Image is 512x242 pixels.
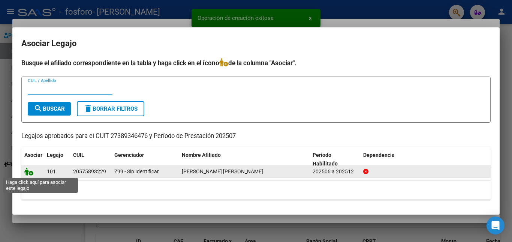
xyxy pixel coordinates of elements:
[44,147,70,172] datatable-header-cell: Legajo
[360,147,491,172] datatable-header-cell: Dependencia
[179,147,310,172] datatable-header-cell: Nombre Afiliado
[21,132,491,141] p: Legajos aprobados para el CUIT 27389346476 y Período de Prestación 202507
[111,147,179,172] datatable-header-cell: Gerenciador
[114,152,144,158] span: Gerenciador
[34,104,43,113] mat-icon: search
[47,152,63,158] span: Legajo
[182,152,221,158] span: Nombre Afiliado
[28,102,71,116] button: Buscar
[21,147,44,172] datatable-header-cell: Asociar
[313,167,357,176] div: 202506 a 202512
[24,152,42,158] span: Asociar
[84,104,93,113] mat-icon: delete
[73,152,84,158] span: CUIL
[487,216,505,234] div: Open Intercom Messenger
[70,147,111,172] datatable-header-cell: CUIL
[182,168,263,174] span: SALINAS PACCOR BASTIAN MATEO
[114,168,159,174] span: Z99 - Sin Identificar
[21,36,491,51] h2: Asociar Legajo
[310,147,360,172] datatable-header-cell: Periodo Habilitado
[21,181,491,200] div: 1 registros
[77,101,144,116] button: Borrar Filtros
[34,105,65,112] span: Buscar
[84,105,138,112] span: Borrar Filtros
[313,152,338,167] span: Periodo Habilitado
[47,168,56,174] span: 101
[21,58,491,68] h4: Busque el afiliado correspondiente en la tabla y haga click en el ícono de la columna "Asociar".
[363,152,395,158] span: Dependencia
[73,167,106,176] div: 20575893229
